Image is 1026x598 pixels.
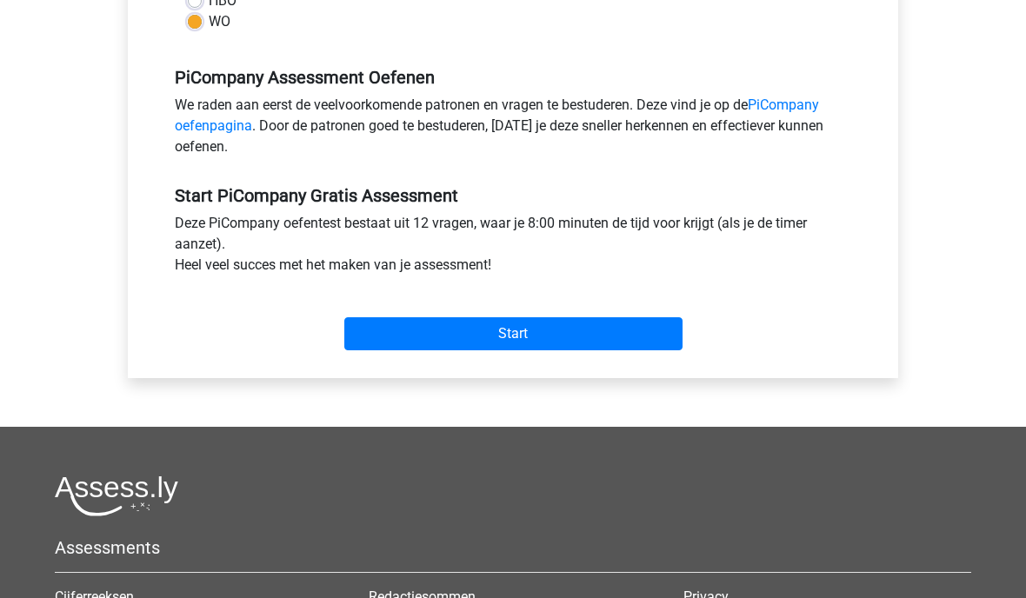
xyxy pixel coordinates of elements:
[55,537,971,558] h5: Assessments
[162,213,864,282] div: Deze PiCompany oefentest bestaat uit 12 vragen, waar je 8:00 minuten de tijd voor krijgt (als je ...
[175,185,851,206] h5: Start PiCompany Gratis Assessment
[55,475,178,516] img: Assessly logo
[344,317,683,350] input: Start
[162,95,864,164] div: We raden aan eerst de veelvoorkomende patronen en vragen te bestuderen. Deze vind je op de . Door...
[209,11,230,32] label: WO
[175,67,851,88] h5: PiCompany Assessment Oefenen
